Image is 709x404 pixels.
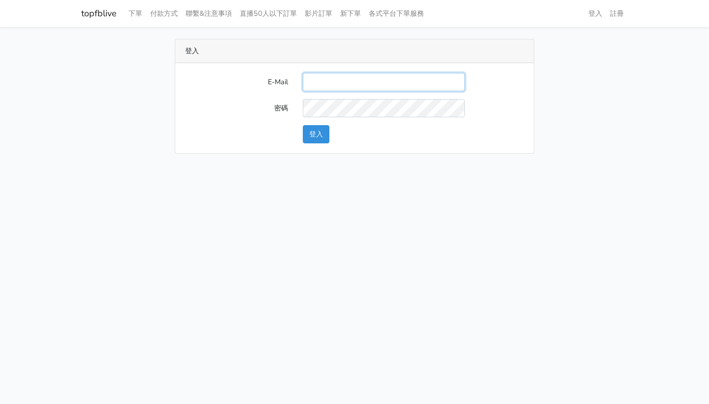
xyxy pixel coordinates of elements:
[606,4,628,23] a: 註冊
[178,99,295,117] label: 密碼
[336,4,365,23] a: 新下單
[175,39,534,63] div: 登入
[146,4,182,23] a: 付款方式
[178,73,295,91] label: E-Mail
[182,4,236,23] a: 聯繫&注意事項
[125,4,146,23] a: 下單
[236,4,301,23] a: 直播50人以下訂單
[81,4,117,23] a: topfblive
[365,4,428,23] a: 各式平台下單服務
[301,4,336,23] a: 影片訂單
[303,125,329,143] button: 登入
[584,4,606,23] a: 登入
